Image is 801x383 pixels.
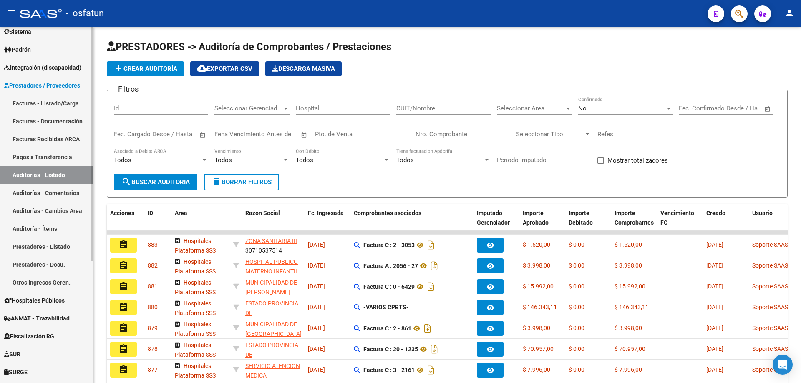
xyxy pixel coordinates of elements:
span: Comprobantes asociados [354,210,421,216]
app-download-masive: Descarga masiva de comprobantes (adjuntos) [265,61,342,76]
span: Buscar Auditoria [121,178,190,186]
span: Fc. Ingresada [308,210,344,216]
button: Descarga Masiva [265,61,342,76]
span: Seleccionar Tipo [516,130,584,138]
span: SURGE [4,368,28,377]
datatable-header-cell: Razon Social [242,204,305,241]
div: - 30673377544 [245,340,301,358]
span: [DATE] [308,304,325,310]
span: 878 [148,345,158,352]
span: $ 3.998,00 [615,262,642,269]
span: Area [175,210,187,216]
input: Fecha inicio [679,105,713,112]
datatable-header-cell: ID [144,204,171,241]
strong: Factura C : 2 - 3053 [363,242,415,248]
div: Open Intercom Messenger [773,355,793,375]
span: [DATE] [308,366,325,373]
mat-icon: menu [7,8,17,18]
span: [DATE] [308,345,325,352]
span: $ 70.957,00 [523,345,554,352]
div: - 30711560099 [245,257,301,275]
span: $ 0,00 [569,262,584,269]
span: Seleccionar Gerenciador [214,105,282,112]
datatable-header-cell: Acciones [107,204,144,241]
span: $ 3.998,00 [523,325,550,331]
mat-icon: assignment [118,365,128,375]
span: Creado [706,210,725,216]
span: [DATE] [308,283,325,290]
span: $ 0,00 [569,304,584,310]
span: Padrón [4,45,31,54]
span: Importe Debitado [569,210,593,226]
span: Hospitales Plataforma SSS [175,238,216,254]
span: 877 [148,366,158,373]
mat-icon: assignment [118,240,128,250]
span: $ 7.996,00 [523,366,550,373]
span: Soporte SAAS [752,304,788,310]
span: $ 0,00 [569,345,584,352]
datatable-header-cell: Usuario [749,204,795,241]
span: Soporte SAAS [752,283,788,290]
span: Razon Social [245,210,280,216]
i: Descargar documento [429,343,440,356]
span: [DATE] [706,304,723,310]
span: ZONA SANITARIA III [245,238,297,244]
span: [DATE] [706,345,723,352]
input: Fecha inicio [114,130,148,138]
span: Crear Auditoría [113,65,177,73]
div: - 30673377544 [245,299,301,316]
span: 882 [148,262,158,269]
mat-icon: delete [212,177,222,187]
span: HOSPITAL PUBLICO MATERNO INFANTIL SOCIEDAD DEL ESTADO [245,258,299,293]
datatable-header-cell: Area [171,204,230,241]
span: Todos [396,156,414,164]
i: Descargar documento [429,259,440,273]
span: Hospitales Plataforma SSS [175,342,216,358]
span: $ 146.343,11 [523,304,557,310]
datatable-header-cell: Importe Comprobantes [611,204,657,241]
strong: -VARIOS CPBTS- [363,304,409,310]
span: [DATE] [308,241,325,248]
span: ANMAT - Trazabilidad [4,314,70,323]
button: Open calendar [198,130,208,140]
span: SUR [4,350,20,359]
span: $ 3.998,00 [523,262,550,269]
span: $ 0,00 [569,366,584,373]
span: Soporte SAAS [752,366,788,373]
mat-icon: assignment [118,260,128,270]
datatable-header-cell: Importe Aprobado [519,204,565,241]
span: Vencimiento FC [660,210,694,226]
span: $ 15.992,00 [523,283,554,290]
strong: Factura C : 3 - 2161 [363,367,415,373]
span: Todos [296,156,313,164]
span: [DATE] [706,325,723,331]
span: MUNICIPALIDAD DE [GEOGRAPHIC_DATA] [245,321,302,337]
span: Integración (discapacidad) [4,63,81,72]
input: Fecha fin [155,130,196,138]
span: [DATE] [706,283,723,290]
button: Buscar Auditoria [114,174,197,190]
input: Fecha fin [720,105,761,112]
span: Hospitales Plataforma SSS [175,258,216,275]
span: $ 15.992,00 [615,283,645,290]
span: Todos [114,156,131,164]
span: [DATE] [706,241,723,248]
datatable-header-cell: Vencimiento FC [657,204,703,241]
span: MUNICIPALIDAD DE [PERSON_NAME] [245,279,297,295]
span: Exportar CSV [197,65,252,73]
span: $ 0,00 [569,283,584,290]
mat-icon: assignment [118,281,128,291]
span: $ 1.520,00 [523,241,550,248]
strong: Factura A : 2056 - 27 [363,263,418,269]
span: $ 0,00 [569,241,584,248]
button: Borrar Filtros [204,174,279,190]
span: Sistema [4,27,31,36]
span: Hospitales Plataforma SSS [175,321,216,337]
span: ID [148,210,153,216]
mat-icon: assignment [118,323,128,333]
span: $ 0,00 [569,325,584,331]
div: - 30710537514 [245,236,301,254]
span: Soporte SAAS [752,325,788,331]
h3: Filtros [114,83,143,95]
span: 881 [148,283,158,290]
